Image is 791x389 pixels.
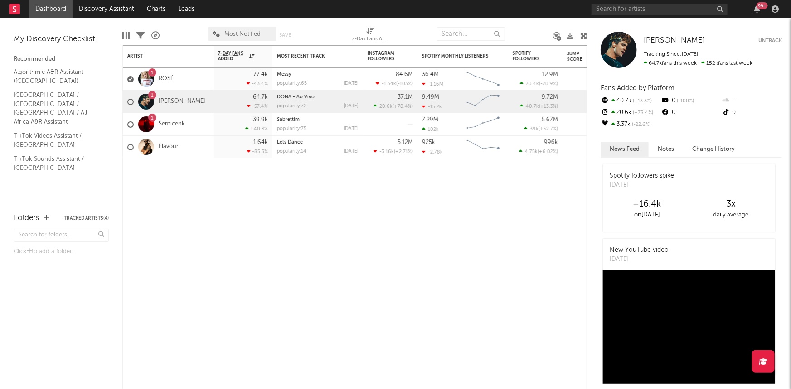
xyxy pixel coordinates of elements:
[422,149,443,155] div: -2.78k
[136,23,145,49] div: Filters
[247,149,268,154] div: -85.5 %
[159,120,185,128] a: Semicenk
[644,61,752,66] span: 152k fans last week
[344,81,359,86] div: [DATE]
[422,53,490,59] div: Spotify Monthly Listeners
[395,149,412,154] span: +2.71 %
[14,54,109,65] div: Recommended
[277,95,359,100] div: DONA - Ao Vivo
[540,82,557,86] span: -20.9 %
[539,149,557,154] span: +6.02 %
[519,149,558,154] div: ( )
[394,104,412,109] span: +78.4 %
[463,136,504,158] svg: Chart title
[754,5,760,13] button: 99+
[601,142,649,157] button: News Feed
[14,246,109,257] div: Click to add a folder.
[374,149,413,154] div: ( )
[567,119,603,130] div: 68.9
[644,37,705,44] span: [PERSON_NAME]
[542,117,558,123] div: 5.67M
[14,131,100,149] a: TikTok Videos Assistant / [GEOGRAPHIC_DATA]
[277,126,306,131] div: popularity: 75
[513,51,544,62] div: Spotify Followers
[610,255,669,264] div: [DATE]
[683,142,744,157] button: Change History
[277,72,291,77] a: Messy
[277,95,315,100] a: DONA - Ao Vivo
[64,216,109,221] button: Tracked Artists(4)
[344,126,359,131] div: [DATE]
[151,23,160,49] div: A&R Pipeline
[631,122,650,127] span: -22.6 %
[526,104,539,109] span: 40.7k
[14,34,109,45] div: My Discovery Checklist
[122,23,130,49] div: Edit Columns
[758,36,782,45] button: Untrack
[245,126,268,132] div: +40.3 %
[379,149,394,154] span: -3.16k
[631,99,652,104] span: +13.3 %
[344,104,359,109] div: [DATE]
[277,117,300,122] a: Sabrettim
[14,90,100,126] a: [GEOGRAPHIC_DATA] / [GEOGRAPHIC_DATA] / [GEOGRAPHIC_DATA] / All Africa A&R Assistant
[722,107,782,119] div: 0
[277,149,306,154] div: popularity: 14
[382,82,396,86] span: -1.34k
[398,139,413,145] div: 5.12M
[422,117,438,123] div: 7.29M
[661,107,721,119] div: 0
[396,72,413,77] div: 84.6M
[544,139,558,145] div: 996k
[159,143,179,151] a: Flavour
[540,127,557,132] span: +52.7 %
[601,85,675,91] span: Fans Added by Platform
[422,104,442,110] div: -15.2k
[14,229,109,242] input: Search for folders...
[644,61,697,66] span: 64.7k fans this week
[253,94,268,100] div: 64.7k
[463,113,504,136] svg: Chart title
[398,94,413,100] div: 37.1M
[398,82,412,86] span: -103 %
[253,72,268,77] div: 77.4k
[279,33,291,38] button: Save
[605,210,689,221] div: on [DATE]
[277,140,303,145] a: Lets Dance
[277,72,359,77] div: Messy
[689,210,773,221] div: daily average
[661,95,721,107] div: 0
[757,2,768,9] div: 99 +
[644,36,705,45] a: [PERSON_NAME]
[520,81,558,86] div: ( )
[247,81,268,86] div: -43.4 %
[526,82,539,86] span: 70.4k
[605,199,689,210] div: +16.4k
[525,149,538,154] span: 4.75k
[567,142,603,153] div: 60.6
[567,96,603,107] div: 71.5
[540,104,557,109] span: +13.3 %
[277,81,307,86] div: popularity: 65
[722,95,782,107] div: --
[530,127,539,132] span: 39k
[277,140,359,145] div: Lets Dance
[352,23,388,49] div: 7-Day Fans Added (7-Day Fans Added)
[422,72,439,77] div: 36.4M
[610,181,674,190] div: [DATE]
[610,171,674,181] div: Spotify followers spike
[127,53,195,59] div: Artist
[159,75,174,83] a: ROSÉ
[524,126,558,132] div: ( )
[422,126,439,132] div: 102k
[592,4,728,15] input: Search for artists
[14,213,39,224] div: Folders
[344,149,359,154] div: [DATE]
[253,139,268,145] div: 1.64k
[277,104,306,109] div: popularity: 72
[649,142,683,157] button: Notes
[352,34,388,45] div: 7-Day Fans Added (7-Day Fans Added)
[277,53,345,59] div: Most Recent Track
[437,27,505,41] input: Search...
[159,98,205,106] a: [PERSON_NAME]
